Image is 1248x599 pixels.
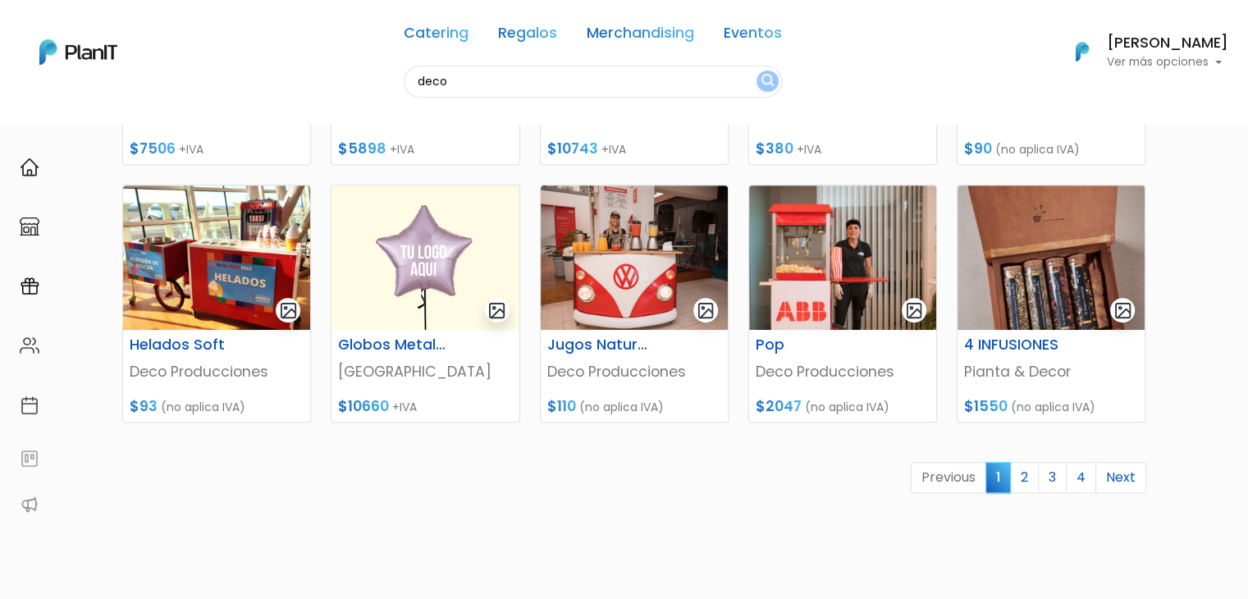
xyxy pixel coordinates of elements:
img: campaigns-02234683943229c281be62815700db0a1741e53638e28bf9629b52c665b00959.svg [20,277,39,296]
span: $380 [756,139,793,158]
p: Pianta & Decor [964,361,1138,382]
a: 4 [1066,462,1096,493]
span: $1550 [964,396,1008,416]
span: $7506 [130,139,176,158]
img: partners-52edf745621dab592f3b2c58e3bca9d71375a7ef29c3b500c9f145b62cc070d4.svg [20,495,39,514]
img: people-662611757002400ad9ed0e3c099ab2801c6687ba6c219adb57efc949bc21e19d.svg [20,336,39,355]
span: (no aplica IVA) [579,399,664,415]
img: thumb_Deco_helados.png [123,185,310,330]
h6: 4 INFUSIONES [954,336,1084,354]
span: 1 [985,462,1011,492]
button: PlanIt Logo [PERSON_NAME] Ver más opciones [1054,30,1228,73]
input: Buscá regalos, desayunos, y más [404,66,782,98]
a: gallery-light Pop Deco Producciones $2047 (no aplica IVA) [748,185,937,423]
span: $5898 [338,139,386,158]
span: $90 [964,139,992,158]
a: Eventos [724,26,782,46]
span: (no aplica IVA) [805,399,889,415]
a: 3 [1038,462,1067,493]
span: +IVA [390,141,414,158]
a: Catering [404,26,469,46]
img: marketplace-4ceaa7011d94191e9ded77b95e3339b90024bf715f7c57f8cf31f2d8c509eaba.svg [20,217,39,236]
a: Merchandising [587,26,694,46]
p: Ver más opciones [1107,57,1228,68]
h6: [PERSON_NAME] [1107,36,1228,51]
h6: Globos Metalizados con [PERSON_NAME] [328,336,458,354]
a: gallery-light 4 INFUSIONES Pianta & Decor $1550 (no aplica IVA) [957,185,1145,423]
span: $93 [130,396,158,416]
p: Deco Producciones [756,361,930,382]
img: thumb_WhatsApp_Image_2022-11-09_at_14.24.23.jpeg [958,185,1145,330]
p: Deco Producciones [130,361,304,382]
h6: Jugos Naturales [537,336,667,354]
img: thumb_Metalizados-1.jpg [331,185,519,330]
img: calendar-87d922413cdce8b2cf7b7f5f62616a5cf9e4887200fb71536465627b3292af00.svg [20,396,39,415]
a: gallery-light Globos Metalizados con [PERSON_NAME] [GEOGRAPHIC_DATA] $10660 +IVA [331,185,519,423]
img: gallery-light [487,301,506,320]
span: $10743 [547,139,598,158]
span: +IVA [601,141,626,158]
img: gallery-light [905,301,924,320]
a: Next [1095,462,1146,493]
img: PlanIt Logo [1064,34,1100,70]
span: +IVA [179,141,203,158]
img: gallery-light [279,301,298,320]
img: feedback-78b5a0c8f98aac82b08bfc38622c3050aee476f2c9584af64705fc4e61158814.svg [20,449,39,469]
span: +IVA [392,399,417,415]
img: home-e721727adea9d79c4d83392d1f703f7f8bce08238fde08b1acbfd93340b81755.svg [20,158,39,177]
span: +IVA [797,141,821,158]
a: 2 [1010,462,1039,493]
a: gallery-light Helados Soft Deco Producciones $93 (no aplica IVA) [122,185,311,423]
span: $110 [547,396,576,416]
h6: Helados Soft [120,336,249,354]
img: gallery-light [1113,301,1132,320]
img: thumb_PLAN_IT_ABB_16_Sept_2022-40.jpg [749,185,936,330]
span: $2047 [756,396,802,416]
a: Regalos [498,26,557,46]
span: (no aplica IVA) [161,399,245,415]
span: $10660 [338,396,389,416]
h6: Pop [746,336,875,354]
img: PlanIt Logo [39,39,117,65]
p: [GEOGRAPHIC_DATA] [338,361,512,382]
img: gallery-light [697,301,715,320]
img: thumb_Carrtito_jugos_naturales.jpg [541,185,728,330]
img: search_button-432b6d5273f82d61273b3651a40e1bd1b912527efae98b1b7a1b2c0702e16a8d.svg [761,74,774,89]
span: (no aplica IVA) [995,141,1080,158]
p: Deco Producciones [547,361,721,382]
a: gallery-light Jugos Naturales Deco Producciones $110 (no aplica IVA) [540,185,729,423]
div: ¿Necesitás ayuda? [85,16,236,48]
span: (no aplica IVA) [1011,399,1095,415]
